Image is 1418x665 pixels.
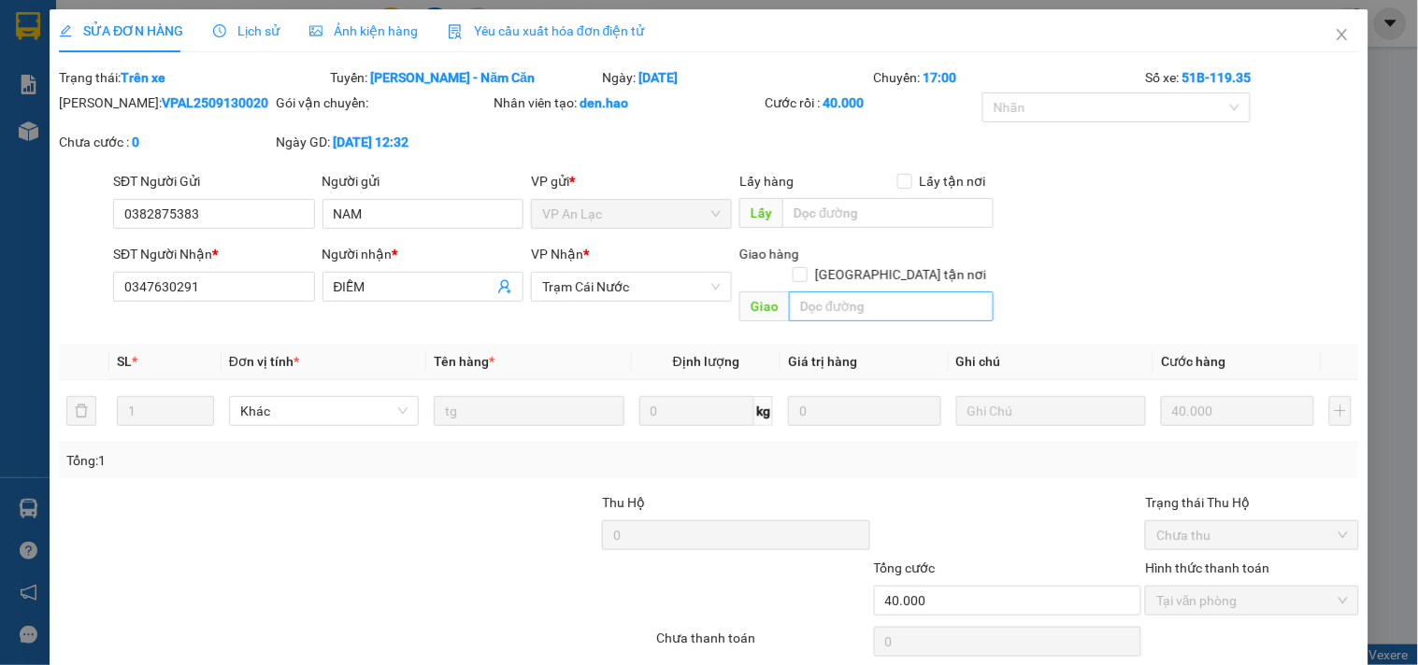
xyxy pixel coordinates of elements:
[956,396,1146,426] input: Ghi Chú
[1145,492,1358,513] div: Trạng thái Thu Hộ
[740,247,800,262] span: Giao hàng
[59,23,183,38] span: SỬA ĐƠN HÀNG
[494,92,762,113] div: Nhân viên tạo:
[448,24,463,39] img: icon
[949,344,1153,380] th: Ghi chú
[162,95,268,110] b: VPAL2509130020
[808,264,994,285] span: [GEOGRAPHIC_DATA] tận nơi
[59,92,272,113] div: [PERSON_NAME]:
[57,67,329,88] div: Trạng thái:
[754,396,773,426] span: kg
[740,174,795,189] span: Lấy hàng
[924,70,957,85] b: 17:00
[322,244,523,264] div: Người nhận
[59,132,272,152] div: Chưa cước :
[912,171,994,191] span: Lấy tận nơi
[638,70,678,85] b: [DATE]
[334,134,409,149] b: [DATE] 12:32
[322,171,523,191] div: Người gửi
[788,396,941,426] input: 0
[309,24,322,37] span: picture
[113,171,314,191] div: SĐT Người Gửi
[542,273,721,301] span: Trạm Cái Nước
[121,70,165,85] b: Trên xe
[766,92,979,113] div: Cước rồi :
[872,67,1144,88] div: Chuyến:
[1329,396,1352,426] button: plus
[788,354,857,369] span: Giá trị hàng
[1156,521,1347,549] span: Chưa thu
[580,95,628,110] b: den.hao
[790,291,994,321] input: Dọc đường
[371,70,536,85] b: [PERSON_NAME] - Năm Căn
[1161,396,1314,426] input: 0
[600,67,872,88] div: Ngày:
[132,134,139,149] b: 0
[434,396,623,426] input: VD: Bàn, Ghế
[329,67,601,88] div: Tuyến:
[117,354,132,369] span: SL
[740,198,783,228] span: Lấy
[448,23,645,38] span: Yêu cầu xuất hóa đơn điện tử
[1145,560,1269,575] label: Hình thức thanh toán
[1335,27,1350,42] span: close
[229,354,299,369] span: Đơn vị tính
[309,23,418,38] span: Ảnh kiện hàng
[531,247,583,262] span: VP Nhận
[874,560,936,575] span: Tổng cước
[1182,70,1251,85] b: 51B-119.35
[277,132,490,152] div: Ngày GD:
[213,24,226,37] span: clock-circle
[113,244,314,264] div: SĐT Người Nhận
[66,396,96,426] button: delete
[740,291,790,321] span: Giao
[1316,9,1368,62] button: Close
[1156,587,1347,615] span: Tại văn phòng
[824,95,865,110] b: 40.000
[213,23,279,38] span: Lịch sử
[673,354,739,369] span: Định lượng
[66,450,549,471] div: Tổng: 1
[497,279,512,294] span: user-add
[542,200,721,228] span: VP An Lạc
[783,198,994,228] input: Dọc đường
[240,397,408,425] span: Khác
[654,628,871,660] div: Chưa thanh toán
[602,495,645,510] span: Thu Hộ
[277,92,490,113] div: Gói vận chuyển:
[1161,354,1225,369] span: Cước hàng
[1143,67,1360,88] div: Số xe:
[531,171,732,191] div: VP gửi
[59,24,72,37] span: edit
[434,354,494,369] span: Tên hàng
